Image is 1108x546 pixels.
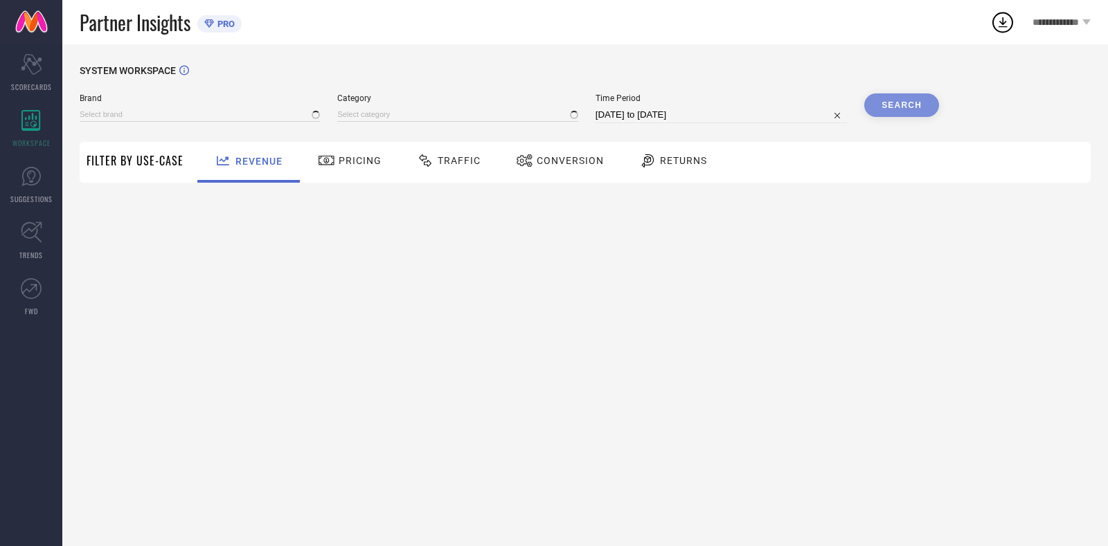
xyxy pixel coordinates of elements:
span: SCORECARDS [11,82,52,92]
span: TRENDS [19,250,43,260]
span: Conversion [537,155,604,166]
span: Traffic [438,155,481,166]
span: Brand [80,93,320,103]
input: Select brand [80,107,320,122]
span: Filter By Use-Case [87,152,184,169]
input: Select time period [596,107,847,123]
span: SYSTEM WORKSPACE [80,65,176,76]
span: Partner Insights [80,8,190,37]
span: FWD [25,306,38,316]
div: Open download list [990,10,1015,35]
input: Select category [337,107,578,122]
span: Category [337,93,578,103]
span: PRO [214,19,235,29]
span: Returns [660,155,707,166]
span: Pricing [339,155,382,166]
span: Revenue [235,156,283,167]
span: WORKSPACE [12,138,51,148]
span: Time Period [596,93,847,103]
span: SUGGESTIONS [10,194,53,204]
